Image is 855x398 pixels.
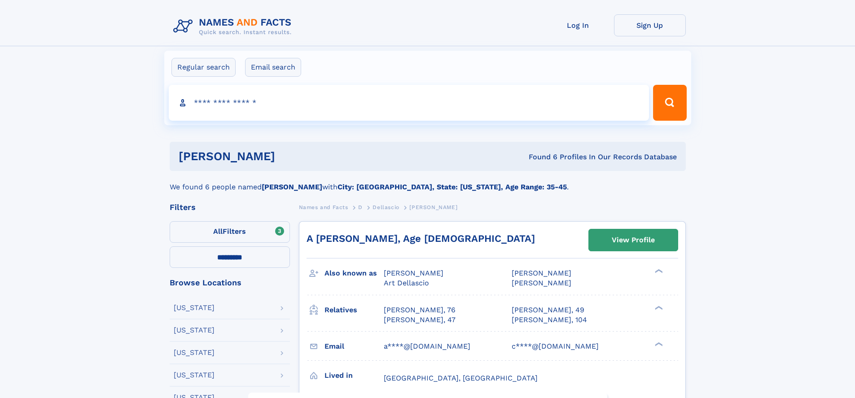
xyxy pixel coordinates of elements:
h3: Also known as [324,266,384,281]
span: Dellascio [373,204,399,210]
b: [PERSON_NAME] [262,183,322,191]
b: City: [GEOGRAPHIC_DATA], State: [US_STATE], Age Range: 35-45 [338,183,567,191]
a: D [358,201,363,213]
div: Found 6 Profiles In Our Records Database [402,152,677,162]
input: search input [169,85,649,121]
h3: Relatives [324,302,384,318]
div: [US_STATE] [174,349,215,356]
h3: Email [324,339,384,354]
span: [GEOGRAPHIC_DATA], [GEOGRAPHIC_DATA] [384,374,538,382]
a: [PERSON_NAME], 104 [512,315,587,325]
span: Art Dellascio [384,279,429,287]
a: Dellascio [373,201,399,213]
div: View Profile [612,230,655,250]
button: Search Button [653,85,686,121]
a: [PERSON_NAME], 76 [384,305,456,315]
h3: Lived in [324,368,384,383]
span: [PERSON_NAME] [384,269,443,277]
div: [US_STATE] [174,304,215,311]
span: D [358,204,363,210]
label: Regular search [171,58,236,77]
img: Logo Names and Facts [170,14,299,39]
div: [US_STATE] [174,372,215,379]
a: [PERSON_NAME], 47 [384,315,456,325]
span: [PERSON_NAME] [512,279,571,287]
label: Email search [245,58,301,77]
a: Names and Facts [299,201,348,213]
span: [PERSON_NAME] [409,204,457,210]
div: Browse Locations [170,279,290,287]
div: ❯ [653,268,663,274]
a: [PERSON_NAME], 49 [512,305,584,315]
span: All [213,227,223,236]
a: A [PERSON_NAME], Age [DEMOGRAPHIC_DATA] [307,233,535,244]
a: View Profile [589,229,678,251]
label: Filters [170,221,290,243]
span: [PERSON_NAME] [512,269,571,277]
div: We found 6 people named with . [170,171,686,192]
div: Filters [170,203,290,211]
a: Log In [542,14,614,36]
a: Sign Up [614,14,686,36]
div: ❯ [653,305,663,311]
div: [US_STATE] [174,327,215,334]
div: ❯ [653,341,663,347]
h1: [PERSON_NAME] [179,151,402,162]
